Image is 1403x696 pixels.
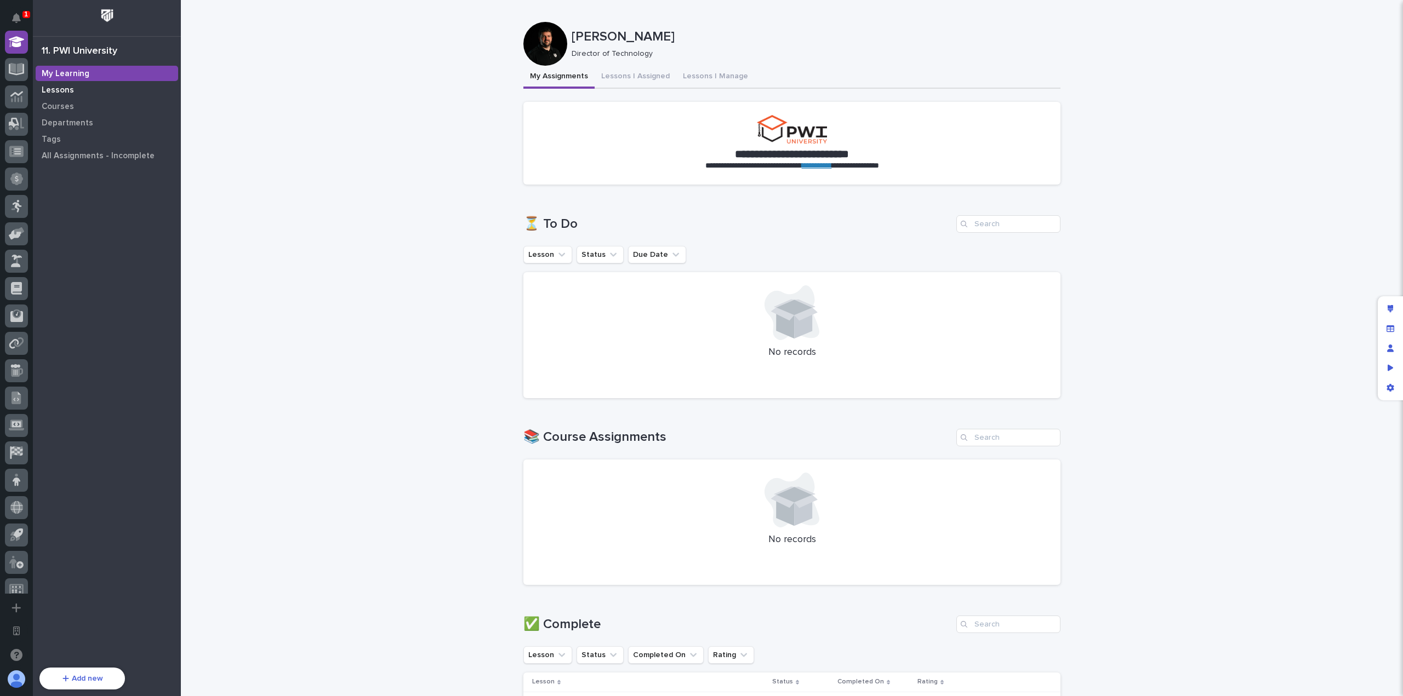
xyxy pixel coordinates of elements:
[33,82,181,98] a: Lessons
[11,43,199,61] p: Welcome 👋
[523,246,572,263] button: Lesson
[33,131,181,147] a: Tags
[5,668,28,691] button: users-avatar
[64,134,144,153] a: 🔗Onboarding Call
[757,115,827,143] img: pwi-university-small.png
[11,10,33,32] img: Stacker
[109,259,133,267] span: Pylon
[42,102,74,112] p: Courses
[523,617,952,632] h1: ✅ Complete
[7,134,64,153] a: 📖Help Docs
[97,5,117,26] img: Workspace Logo
[595,66,676,89] button: Lessons I Assigned
[149,139,158,148] img: image
[523,216,952,232] h1: ⏳ To Do
[39,668,125,689] button: Add new
[24,10,28,18] p: 1
[42,118,93,128] p: Departments
[42,69,89,79] p: My Learning
[37,169,180,180] div: Start new chat
[1381,338,1400,358] div: Manage users
[708,646,754,664] button: Rating
[956,616,1060,633] input: Search
[577,246,624,263] button: Status
[537,534,1047,546] p: No records
[33,98,181,114] a: Courses
[97,234,119,243] span: [DATE]
[11,169,31,189] img: 1736555164131-43832dd5-751b-4058-ba23-39d91318e5a0
[523,66,595,89] button: My Assignments
[42,45,117,57] div: 11. PWI University
[628,246,686,263] button: Due Date
[5,7,28,30] button: Notifications
[42,135,61,145] p: Tags
[42,151,155,161] p: All Assignments - Incomplete
[523,646,572,664] button: Lesson
[11,224,28,241] img: Jeff Miller
[837,676,884,688] p: Completed On
[160,138,198,149] span: Prompting
[145,134,203,153] a: Prompting
[523,429,952,445] h1: 📚 Course Assignments
[1381,299,1400,319] div: Edit layout
[5,619,28,642] button: Open workspace settings
[33,147,181,164] a: All Assignments - Incomplete
[1381,378,1400,398] div: App settings
[33,65,181,82] a: My Learning
[772,676,793,688] p: Status
[91,234,95,243] span: •
[42,85,74,95] p: Lessons
[11,139,20,148] div: 📖
[79,138,140,149] span: Onboarding Call
[170,205,199,218] button: See all
[1381,358,1400,378] div: Preview as
[572,49,1052,59] p: Director of Technology
[5,596,28,619] button: Add a new app...
[956,215,1060,233] input: Search
[532,676,555,688] p: Lesson
[572,29,1056,45] p: [PERSON_NAME]
[37,180,139,189] div: We're available if you need us!
[33,114,181,131] a: Departments
[628,646,704,664] button: Completed On
[577,646,624,664] button: Status
[537,347,1047,359] p: No records
[34,234,89,243] span: [PERSON_NAME]
[5,643,28,666] button: Open support chat
[917,676,938,688] p: Rating
[186,172,199,186] button: Start new chat
[1381,319,1400,338] div: Manage fields and data
[956,429,1060,446] input: Search
[77,258,133,267] a: Powered byPylon
[11,61,199,78] p: How can we help?
[14,13,28,31] div: Notifications1
[676,66,755,89] button: Lessons I Manage
[69,139,77,148] div: 🔗
[11,207,73,216] div: Past conversations
[22,138,60,149] span: Help Docs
